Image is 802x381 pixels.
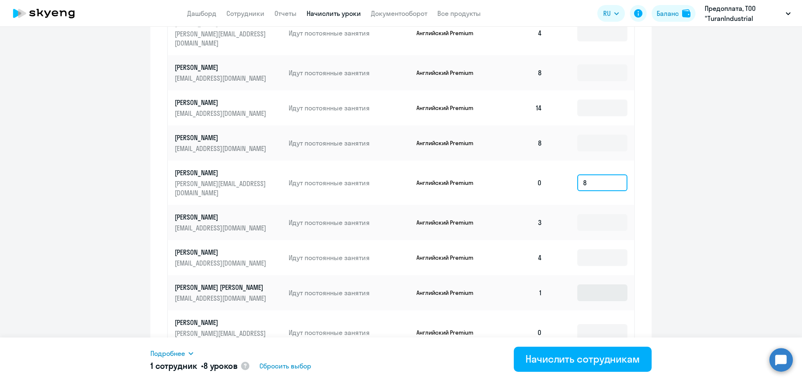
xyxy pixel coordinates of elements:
[371,9,427,18] a: Документооборот
[175,63,268,72] p: [PERSON_NAME]
[175,168,268,177] p: [PERSON_NAME]
[175,283,268,292] p: [PERSON_NAME] [PERSON_NAME]
[289,178,410,187] p: Идут постоянные занятия
[490,161,549,205] td: 0
[657,8,679,18] div: Баланс
[416,289,479,297] p: Английский Premium
[490,240,549,275] td: 4
[416,219,479,226] p: Английский Premium
[175,248,268,257] p: [PERSON_NAME]
[525,352,640,366] div: Начислить сотрудникам
[289,253,410,262] p: Идут постоянные занятия
[289,288,410,297] p: Идут постоянные занятия
[416,29,479,37] p: Английский Premium
[259,361,311,371] span: Сбросить выбор
[175,74,268,83] p: [EMAIL_ADDRESS][DOMAIN_NAME]
[150,348,185,358] span: Подробнее
[490,90,549,125] td: 14
[307,9,361,18] a: Начислить уроки
[175,144,268,153] p: [EMAIL_ADDRESS][DOMAIN_NAME]
[226,9,264,18] a: Сотрудники
[289,328,410,337] p: Идут постоянные занятия
[416,139,479,147] p: Английский Premium
[514,347,652,372] button: Начислить сотрудникам
[203,361,238,371] span: 8 уроков
[175,98,268,107] p: [PERSON_NAME]
[490,11,549,55] td: 4
[175,329,268,347] p: [PERSON_NAME][EMAIL_ADDRESS][DOMAIN_NAME]
[289,138,410,148] p: Идут постоянные занятия
[175,109,268,118] p: [EMAIL_ADDRESS][DOMAIN_NAME]
[490,310,549,355] td: 0
[175,168,282,197] a: [PERSON_NAME][PERSON_NAME][EMAIL_ADDRESS][DOMAIN_NAME]
[175,133,268,142] p: [PERSON_NAME]
[175,318,268,327] p: [PERSON_NAME]
[490,55,549,90] td: 8
[187,9,216,18] a: Дашборд
[175,318,282,347] a: [PERSON_NAME][PERSON_NAME][EMAIL_ADDRESS][DOMAIN_NAME]
[175,258,268,268] p: [EMAIL_ADDRESS][DOMAIN_NAME]
[416,104,479,112] p: Английский Premium
[274,9,297,18] a: Отчеты
[416,254,479,261] p: Английский Premium
[175,63,282,83] a: [PERSON_NAME][EMAIL_ADDRESS][DOMAIN_NAME]
[416,69,479,77] p: Английский Premium
[175,98,282,118] a: [PERSON_NAME][EMAIL_ADDRESS][DOMAIN_NAME]
[175,223,268,233] p: [EMAIL_ADDRESS][DOMAIN_NAME]
[175,29,268,48] p: [PERSON_NAME][EMAIL_ADDRESS][DOMAIN_NAME]
[289,218,410,227] p: Идут постоянные занятия
[682,9,690,18] img: balance
[416,179,479,187] p: Английский Premium
[289,103,410,113] p: Идут постоянные занятия
[597,5,625,22] button: RU
[437,9,481,18] a: Все продукты
[175,248,282,268] a: [PERSON_NAME][EMAIL_ADDRESS][DOMAIN_NAME]
[490,125,549,161] td: 8
[175,179,268,197] p: [PERSON_NAME][EMAIL_ADDRESS][DOMAIN_NAME]
[175,294,268,303] p: [EMAIL_ADDRESS][DOMAIN_NAME]
[490,275,549,310] td: 1
[289,68,410,77] p: Идут постоянные занятия
[175,133,282,153] a: [PERSON_NAME][EMAIL_ADDRESS][DOMAIN_NAME]
[289,28,410,38] p: Идут постоянные занятия
[175,212,282,233] a: [PERSON_NAME][EMAIL_ADDRESS][DOMAIN_NAME]
[175,18,282,48] a: [PERSON_NAME][PERSON_NAME][EMAIL_ADDRESS][DOMAIN_NAME]
[150,360,238,372] h5: 1 сотрудник •
[175,283,282,303] a: [PERSON_NAME] [PERSON_NAME][EMAIL_ADDRESS][DOMAIN_NAME]
[175,212,268,222] p: [PERSON_NAME]
[490,205,549,240] td: 3
[700,3,795,23] button: Предоплата, ТОО "TuranIndustrial (ТуранИндастриал)"
[652,5,695,22] button: Балансbalance
[603,8,611,18] span: RU
[416,329,479,336] p: Английский Premium
[705,3,782,23] p: Предоплата, ТОО "TuranIndustrial (ТуранИндастриал)"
